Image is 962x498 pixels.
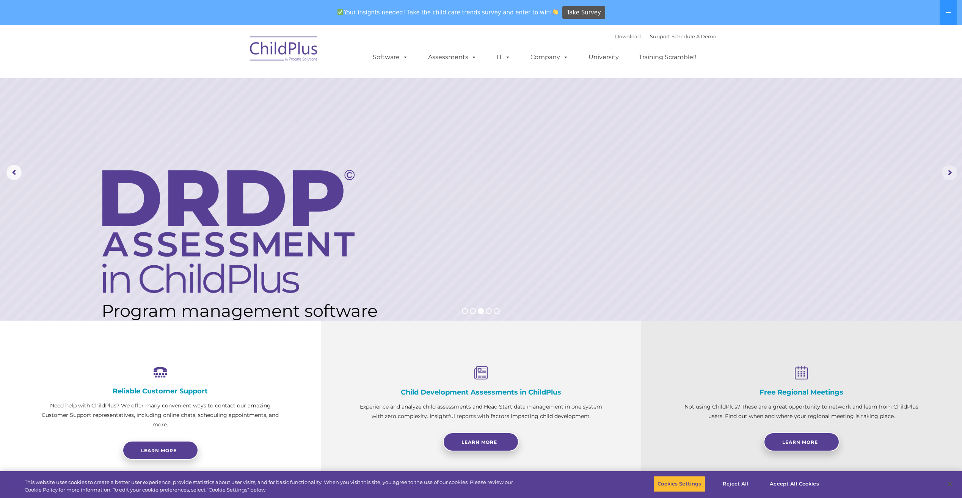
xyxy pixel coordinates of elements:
span: Learn more [141,448,177,453]
p: Not using ChildPlus? These are a great opportunity to network and learn from ChildPlus users. Fin... [679,402,924,421]
span: Your insights needed! Take the child care trends survey and enter to win! [334,5,562,20]
a: Schedule A Demo [672,33,716,39]
p: Experience and analyze child assessments and Head Start data management in one system with zero c... [359,402,604,421]
a: Take Survey [562,6,605,19]
h4: Child Development Assessments in ChildPlus [359,388,604,396]
button: Accept All Cookies [766,476,823,492]
span: Take Survey [567,6,601,19]
button: Close [942,476,958,492]
a: Learn More [443,432,519,451]
h4: Reliable Customer Support [38,387,283,395]
button: Reject All [712,476,759,492]
span: Last name [105,50,129,56]
img: DRDP Assessment in ChildPlus [102,170,355,293]
img: ChildPlus by Procare Solutions [246,31,322,69]
p: Need help with ChildPlus? We offer many convenient ways to contact our amazing Customer Support r... [38,401,283,429]
a: University [581,50,626,65]
button: Cookies Settings [653,476,705,492]
h4: Free Regional Meetings [679,388,924,396]
img: ✅ [337,9,343,15]
a: IT [489,50,518,65]
rs-layer: Program management software combined with child development assessments in ONE POWERFUL system! T... [102,301,410,378]
span: Learn More [461,439,497,445]
font: | [615,33,716,39]
a: Learn More [764,432,840,451]
a: Support [650,33,670,39]
span: Phone number [105,81,138,87]
a: Learn more [122,441,198,460]
a: Company [523,50,576,65]
div: This website uses cookies to create a better user experience, provide statistics about user visit... [25,479,529,493]
a: Download [615,33,641,39]
a: Training Scramble!! [631,50,704,65]
a: Software [365,50,416,65]
img: 👏 [552,9,558,15]
a: Assessments [421,50,484,65]
span: Learn More [782,439,818,445]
